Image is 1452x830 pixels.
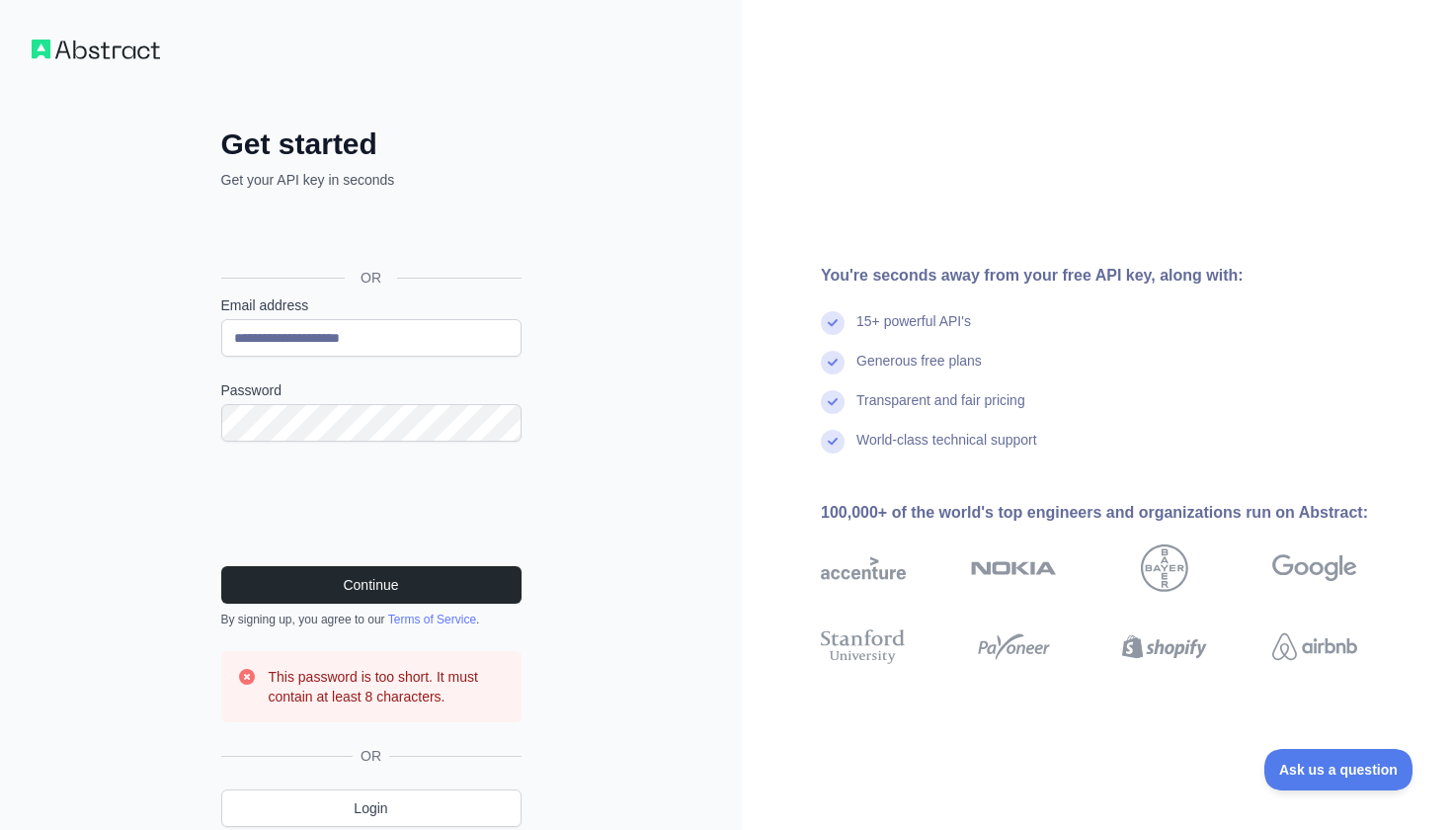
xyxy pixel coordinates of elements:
[211,211,527,255] iframe: Sign in with Google Button
[221,612,522,627] div: By signing up, you agree to our .
[856,351,982,390] div: Generous free plans
[221,211,518,255] div: Sign in with Google. Opens in new tab
[221,465,522,542] iframe: reCAPTCHA
[821,430,845,454] img: check mark
[353,746,389,766] span: OR
[821,625,906,668] img: stanford university
[821,264,1420,288] div: You're seconds away from your free API key, along with:
[221,789,522,827] a: Login
[221,566,522,604] button: Continue
[821,351,845,374] img: check mark
[821,544,906,592] img: accenture
[221,170,522,190] p: Get your API key in seconds
[221,295,522,315] label: Email address
[971,625,1056,668] img: payoneer
[221,126,522,162] h2: Get started
[1264,749,1412,790] iframe: Toggle Customer Support
[269,667,506,706] h3: This password is too short. It must contain at least 8 characters.
[345,268,397,288] span: OR
[1272,544,1357,592] img: google
[821,311,845,335] img: check mark
[32,40,160,59] img: Workflow
[971,544,1056,592] img: nokia
[1141,544,1188,592] img: bayer
[856,311,971,351] div: 15+ powerful API's
[388,613,476,626] a: Terms of Service
[221,380,522,400] label: Password
[1122,625,1207,668] img: shopify
[856,430,1037,469] div: World-class technical support
[821,390,845,414] img: check mark
[856,390,1025,430] div: Transparent and fair pricing
[821,501,1420,525] div: 100,000+ of the world's top engineers and organizations run on Abstract:
[1272,625,1357,668] img: airbnb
